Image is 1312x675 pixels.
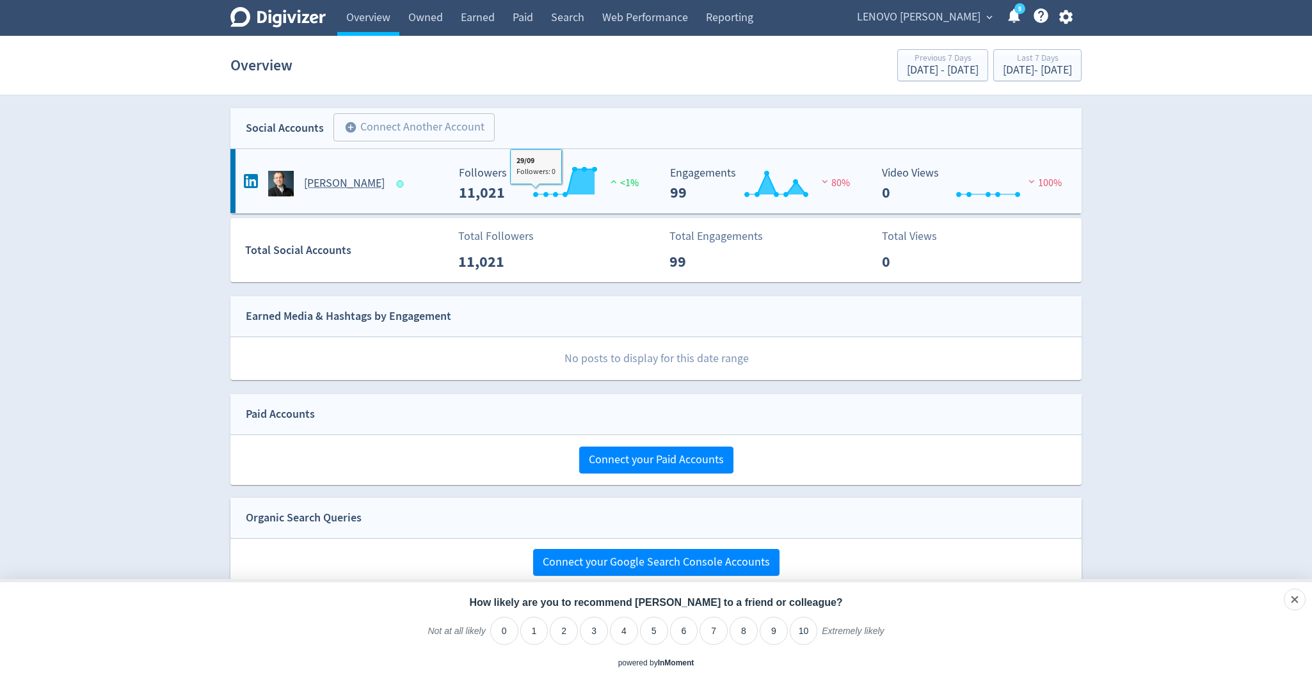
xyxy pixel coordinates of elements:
[1025,177,1062,189] span: 100%
[993,49,1082,81] button: Last 7 Days[DATE]- [DATE]
[589,454,724,466] span: Connect your Paid Accounts
[669,228,763,245] p: Total Engagements
[882,250,956,273] p: 0
[452,167,644,201] svg: Followers ---
[246,405,315,424] div: Paid Accounts
[700,617,728,645] li: 7
[533,555,780,569] a: Connect your Google Search Console Accounts
[490,617,518,645] li: 0
[876,167,1068,201] svg: Video Views 0
[458,250,532,273] p: 11,021
[857,7,980,28] span: LENOVO [PERSON_NAME]
[344,121,357,134] span: add_circle
[533,549,780,576] button: Connect your Google Search Console Accounts
[1025,177,1038,186] img: negative-performance.svg
[231,337,1082,380] p: No posts to display for this date range
[245,241,449,260] div: Total Social Accounts
[543,557,770,568] span: Connect your Google Search Console Accounts
[246,509,362,527] div: Organic Search Queries
[579,447,733,473] button: Connect your Paid Accounts
[246,119,324,138] div: Social Accounts
[428,625,485,647] label: Not at all likely
[333,113,495,141] button: Connect Another Account
[230,45,292,86] h1: Overview
[819,177,850,189] span: 80%
[580,617,608,645] li: 3
[610,617,638,645] li: 4
[324,115,495,141] a: Connect Another Account
[669,250,743,273] p: 99
[760,617,788,645] li: 9
[304,176,385,191] h5: [PERSON_NAME]
[664,167,856,201] svg: Engagements 99
[550,617,578,645] li: 2
[520,617,548,645] li: 1
[882,228,956,245] p: Total Views
[246,307,451,326] div: Earned Media & Hashtags by Engagement
[230,149,1082,213] a: Luca Rossi undefined[PERSON_NAME] Followers --- Followers 11,021 <1% Engagements 99 Engagements 9...
[907,65,979,76] div: [DATE] - [DATE]
[790,617,818,645] li: 10
[397,180,408,187] span: Data last synced: 6 Oct 2025, 2:02am (AEDT)
[897,49,988,81] button: Previous 7 Days[DATE] - [DATE]
[658,658,694,667] a: InMoment
[730,617,758,645] li: 8
[1003,65,1072,76] div: [DATE] - [DATE]
[907,54,979,65] div: Previous 7 Days
[268,171,294,196] img: Luca Rossi undefined
[822,625,884,647] label: Extremely likely
[1284,589,1306,610] div: Close survey
[607,177,620,186] img: positive-performance.svg
[1018,4,1021,13] text: 5
[1014,3,1025,14] a: 5
[984,12,995,23] span: expand_more
[607,177,639,189] span: <1%
[579,452,733,467] a: Connect your Paid Accounts
[1003,54,1072,65] div: Last 7 Days
[670,617,698,645] li: 6
[618,658,694,669] div: powered by inmoment
[852,7,996,28] button: LENOVO [PERSON_NAME]
[458,228,534,245] p: Total Followers
[640,617,668,645] li: 5
[819,177,831,186] img: negative-performance.svg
